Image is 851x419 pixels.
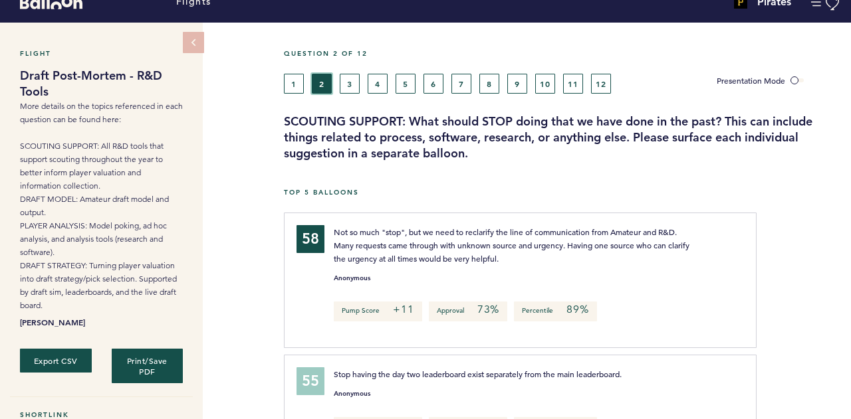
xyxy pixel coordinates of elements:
h5: Question 2 of 12 [284,49,841,58]
button: 4 [368,74,388,94]
h3: SCOUTING SUPPORT: What should STOP doing that we have done in the past? This can include things r... [284,114,841,161]
button: Export CSV [20,349,92,373]
p: Approval [429,301,507,321]
span: Not so much "stop", but we need to reclarify the line of communication from Amateur and R&D. Many... [334,226,691,264]
em: 89% [566,303,588,316]
div: 58 [297,225,324,253]
button: Print/Save PDF [112,349,183,383]
h5: Top 5 Balloons [284,188,841,197]
b: [PERSON_NAME] [20,315,183,329]
small: Anonymous [334,275,370,282]
h1: Draft Post-Mortem - R&D Tools [20,68,183,100]
button: 6 [424,74,443,94]
p: Pump Score [334,301,422,321]
button: 12 [591,74,611,94]
button: 11 [563,74,583,94]
h5: Flight [20,49,183,58]
button: 3 [340,74,360,94]
span: Stop having the day two leaderboard exist separately from the main leaderboard. [334,369,622,379]
button: 2 [312,74,332,94]
em: 73% [477,303,499,316]
button: 1 [284,74,304,94]
button: 5 [396,74,416,94]
button: 9 [507,74,527,94]
span: More details on the topics referenced in each question can be found here: SCOUTING SUPPORT: All R... [20,101,183,310]
div: 55 [297,367,324,395]
em: +11 [393,303,414,316]
small: Anonymous [334,390,370,397]
span: Presentation Mode [717,75,785,86]
h5: Shortlink [20,410,183,419]
p: Percentile [514,301,596,321]
button: 10 [535,74,555,94]
button: 7 [451,74,471,94]
button: 8 [479,74,499,94]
